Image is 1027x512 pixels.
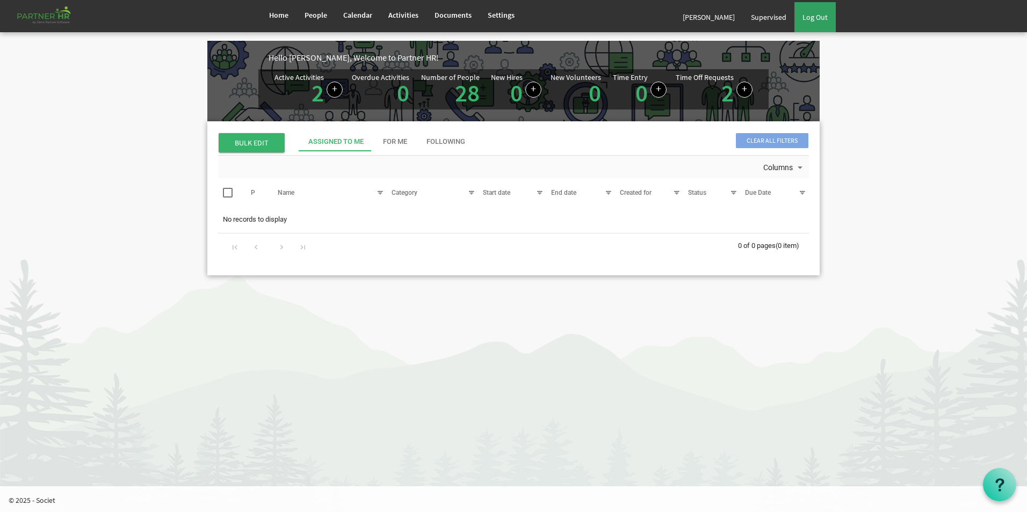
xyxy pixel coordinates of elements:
a: Add new person to Partner HR [525,82,541,98]
span: Home [269,10,288,20]
div: For Me [383,137,407,147]
div: People hired in the last 7 days [491,74,541,105]
a: 0 [635,78,648,108]
span: Category [392,189,417,196]
div: Time Off Requests [676,74,734,81]
div: Go to previous page [249,239,263,254]
div: Number of active time off requests [676,74,753,105]
span: 0 of 0 pages [738,242,776,250]
div: New Volunteers [551,74,601,81]
span: Supervised [751,12,786,22]
a: 2 [312,78,324,108]
div: Overdue Activities [352,74,409,81]
span: Settings [488,10,515,20]
span: Name [278,189,294,196]
div: tab-header [299,132,889,151]
div: Following [426,137,465,147]
div: Volunteer hired in the last 7 days [551,74,604,105]
div: Go to next page [274,239,289,254]
span: P [251,189,255,196]
a: Supervised [743,2,794,32]
div: Columns [761,156,807,178]
span: Activities [388,10,418,20]
a: 28 [455,78,480,108]
div: Number of active Activities in Partner HR [274,74,343,105]
div: New Hires [491,74,523,81]
span: Start date [483,189,510,196]
span: Created for [620,189,652,196]
a: Log Out [794,2,836,32]
div: 0 of 0 pages (0 item) [738,233,809,256]
span: (0 item) [776,242,799,250]
div: Go to first page [228,239,242,254]
div: Total number of active people in Partner HR [421,74,482,105]
div: Hello [PERSON_NAME], Welcome to Partner HR! [269,52,820,64]
span: Status [688,189,706,196]
span: Columns [762,161,794,174]
span: Clear all filters [736,133,808,148]
div: Activities assigned to you for which the Due Date is passed [352,74,412,105]
div: Time Entry [613,74,648,81]
a: Create a new Activity [327,82,343,98]
a: [PERSON_NAME] [675,2,743,32]
div: Number of Time Entries [613,74,667,105]
span: End date [551,189,576,196]
span: Calendar [343,10,372,20]
a: 0 [397,78,409,108]
span: Documents [435,10,472,20]
span: Due Date [745,189,771,196]
div: Active Activities [274,74,324,81]
a: Create a new time off request [736,82,753,98]
span: BULK EDIT [219,133,285,152]
span: People [305,10,327,20]
a: 0 [589,78,601,108]
div: Number of People [421,74,480,81]
p: © 2025 - Societ [9,495,1027,506]
a: Log hours [650,82,667,98]
a: 2 [721,78,734,108]
button: Columns [761,161,807,175]
div: Go to last page [295,239,310,254]
td: No records to display [218,209,809,230]
a: 0 [510,78,523,108]
div: Assigned To Me [308,137,364,147]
